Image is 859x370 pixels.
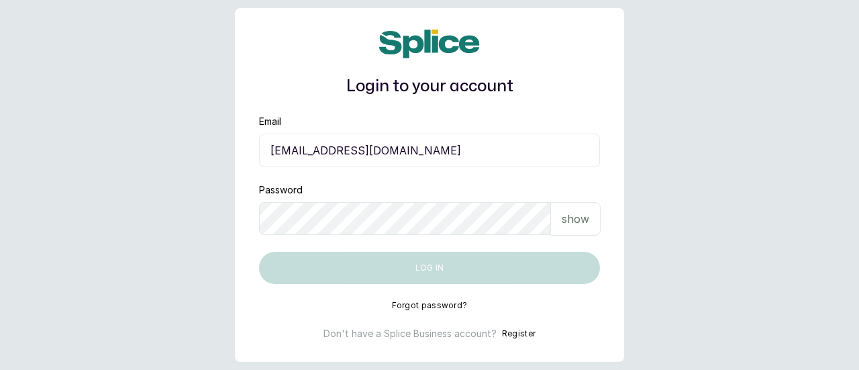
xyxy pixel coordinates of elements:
p: Don't have a Splice Business account? [323,327,497,340]
p: show [562,211,589,227]
button: Log in [259,252,600,284]
button: Register [502,327,536,340]
label: Password [259,183,303,197]
label: Email [259,115,281,128]
input: email@acme.com [259,134,600,167]
button: Forgot password? [392,300,468,311]
h1: Login to your account [259,75,600,99]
